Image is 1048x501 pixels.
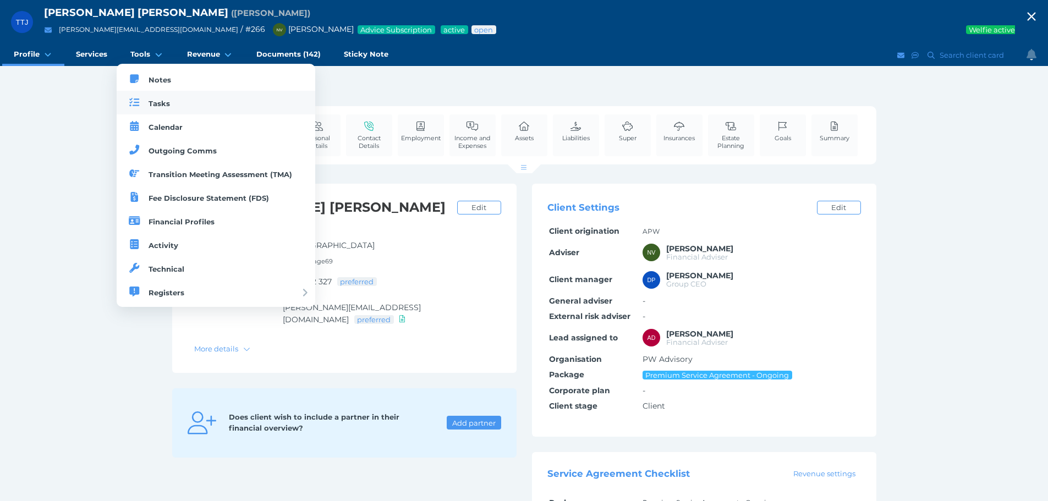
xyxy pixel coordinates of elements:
[117,209,315,233] a: Financial Profiles
[562,134,590,142] span: Liabilities
[11,11,33,33] div: Trevor Thomas Jenkins
[641,224,861,239] td: APW
[817,201,861,214] a: Edit
[643,271,660,289] div: David Pettit
[276,27,282,32] span: NV
[449,114,496,156] a: Income and Expenses
[648,277,656,283] span: DP
[772,114,794,148] a: Goals
[344,49,388,59] span: Sticky Note
[467,203,491,212] span: Edit
[788,468,860,479] a: Revenue settings
[512,114,536,148] a: Assets
[666,252,728,261] span: Financial Adviser
[666,279,706,288] span: Group CEO
[937,51,1009,59] span: Search client card
[549,247,579,257] span: Adviser
[645,371,790,379] span: Premium Service Agreement - Ongoing
[256,49,321,59] span: Documents (142)
[549,370,584,379] span: Package
[349,134,389,150] span: Contact Details
[648,334,656,341] span: AD
[643,354,693,364] span: PW Advisory
[14,49,40,59] span: Profile
[189,342,256,356] button: More details
[666,338,728,346] span: Financial Adviser
[41,23,55,37] button: Email
[648,249,656,256] span: NV
[149,146,217,155] span: Outgoing Comms
[231,8,310,18] span: Preferred name
[817,114,852,148] a: Summary
[297,134,338,150] span: Personal Details
[339,277,375,286] span: preferred
[117,91,315,114] a: Tasks
[149,217,215,226] span: Financial Profiles
[130,49,150,59] span: Tools
[398,114,443,148] a: Employment
[188,199,452,216] h2: Mr [PERSON_NAME] [PERSON_NAME]
[643,386,645,395] span: -
[149,241,178,250] span: Activity
[229,412,399,432] span: Does client wish to include a partner in their financial overview?
[2,44,64,66] a: Profile
[149,99,170,108] span: Tasks
[549,296,612,306] span: General adviser
[117,162,315,185] a: Transition Meeting Assessment (TMA)
[643,244,660,261] div: Nancy Vos
[149,288,184,297] span: Registers
[187,49,220,59] span: Revenue
[149,194,269,202] span: Fee Disclosure Statement (FDS)
[643,311,645,321] span: -
[547,202,619,213] span: Client Settings
[661,114,698,148] a: Insurances
[549,274,612,284] span: Client manager
[240,24,265,34] span: / # 266
[708,114,754,156] a: Estate Planning
[149,265,184,273] span: Technical
[149,170,292,179] span: Transition Meeting Assessment (TMA)
[16,18,29,26] span: TTJ
[666,244,733,254] span: Nancy Vos
[549,354,602,364] span: Organisation
[547,469,690,480] span: Service Agreement Checklist
[59,25,238,34] a: [PERSON_NAME][EMAIL_ADDRESS][DOMAIN_NAME]
[619,134,637,142] span: Super
[474,25,494,34] span: Advice status: Review not yet booked in
[401,134,441,142] span: Employment
[283,302,421,324] a: [PERSON_NAME][EMAIL_ADDRESS][DOMAIN_NAME]
[175,44,245,66] a: Revenue
[666,271,733,280] span: David Pettit
[549,386,610,395] span: Corporate plan
[149,123,183,131] span: Calendar
[447,419,500,427] span: Add partner
[117,138,315,162] a: Outgoing Comms
[117,280,315,304] a: Registers
[549,311,630,321] span: External risk adviser
[643,329,660,346] div: Amber Dawson
[283,240,375,250] span: [DEMOGRAPHIC_DATA]
[294,114,341,156] a: Personal Details
[666,329,733,339] span: Amber Dawson
[616,114,639,148] a: Super
[788,469,860,478] span: Revenue settings
[273,23,286,36] div: Nancy Vos
[663,134,695,142] span: Insurances
[117,114,315,138] a: Calendar
[245,44,332,66] a: Documents (142)
[452,134,493,150] span: Income and Expenses
[549,226,619,236] span: Client origination
[711,134,751,150] span: Estate Planning
[559,114,592,148] a: Liabilities
[190,344,241,353] span: More details
[910,48,921,62] button: SMS
[643,296,645,306] span: -
[313,257,333,265] small: age 69
[820,134,849,142] span: Summary
[346,114,392,156] a: Contact Details
[457,201,501,214] a: Edit
[360,25,433,34] span: Advice Subscription
[356,315,392,324] span: preferred
[443,25,466,34] span: Service package status: Active service agreement in place
[643,401,665,411] span: Client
